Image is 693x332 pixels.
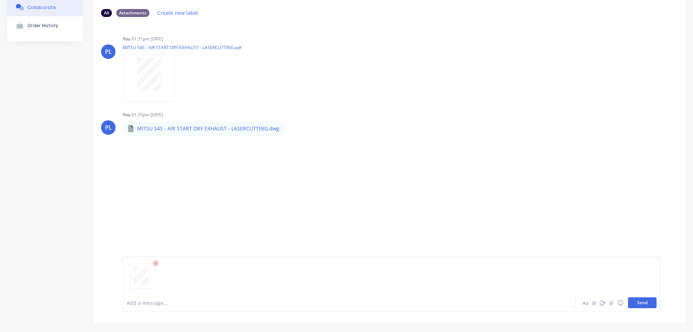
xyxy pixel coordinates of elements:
div: 01:33pm [DATE] [132,112,163,118]
div: Order History [27,23,58,28]
button: Order History [7,16,83,34]
div: Attachments [116,9,149,17]
div: You [123,36,130,42]
button: Aa [581,298,590,307]
button: Create new label [154,8,202,18]
div: 01:31pm [DATE] [132,36,163,42]
button: @ [590,298,598,307]
div: Collaborate [27,5,56,10]
button: ☺ [616,298,624,307]
div: PL [105,47,112,56]
p: MITSU S4S - AIR START DRY EXHAUST - LASERCUTTING.dwg [137,125,279,132]
div: All [101,9,112,17]
p: MITSU S4S - AIR START DRY EXHAUST - LASERCUTTING.pdf [123,44,241,51]
button: Send [628,297,657,308]
div: You [123,112,130,118]
div: PL [105,123,112,132]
